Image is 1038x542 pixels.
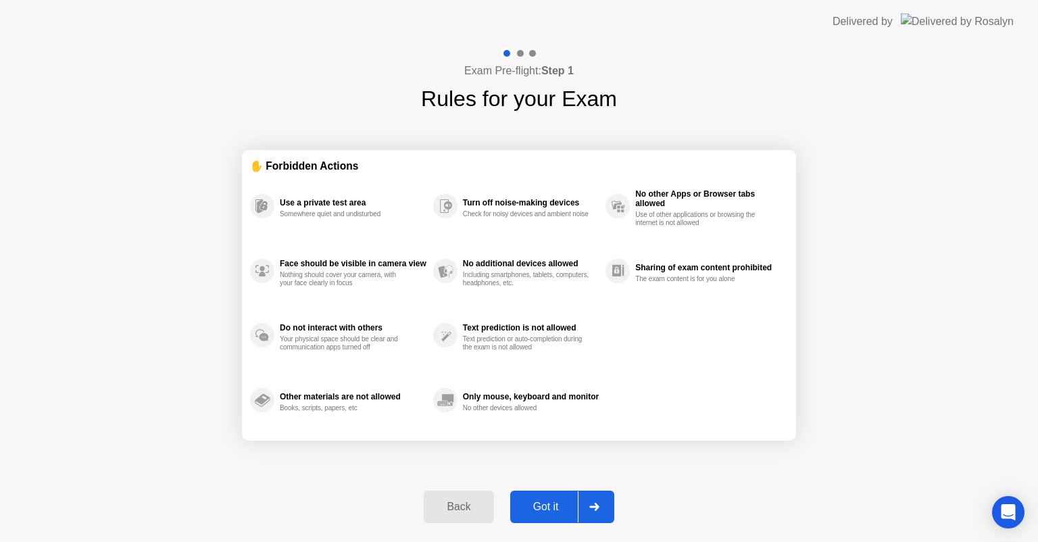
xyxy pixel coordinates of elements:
[250,158,788,174] div: ✋ Forbidden Actions
[280,392,426,401] div: Other materials are not allowed
[992,496,1024,528] div: Open Intercom Messenger
[463,404,591,412] div: No other devices allowed
[833,14,893,30] div: Delivered by
[635,189,781,208] div: No other Apps or Browser tabs allowed
[421,82,617,115] h1: Rules for your Exam
[514,501,578,513] div: Got it
[463,198,599,207] div: Turn off noise-making devices
[901,14,1014,29] img: Delivered by Rosalyn
[510,491,614,523] button: Got it
[541,65,574,76] b: Step 1
[463,271,591,287] div: Including smartphones, tablets, computers, headphones, etc.
[463,323,599,332] div: Text prediction is not allowed
[464,63,574,79] h4: Exam Pre-flight:
[463,259,599,268] div: No additional devices allowed
[280,259,426,268] div: Face should be visible in camera view
[280,323,426,332] div: Do not interact with others
[424,491,493,523] button: Back
[463,210,591,218] div: Check for noisy devices and ambient noise
[280,210,407,218] div: Somewhere quiet and undisturbed
[280,335,407,351] div: Your physical space should be clear and communication apps turned off
[635,263,781,272] div: Sharing of exam content prohibited
[280,198,426,207] div: Use a private test area
[463,335,591,351] div: Text prediction or auto-completion during the exam is not allowed
[280,271,407,287] div: Nothing should cover your camera, with your face clearly in focus
[428,501,489,513] div: Back
[635,275,763,283] div: The exam content is for you alone
[635,211,763,227] div: Use of other applications or browsing the internet is not allowed
[280,404,407,412] div: Books, scripts, papers, etc
[463,392,599,401] div: Only mouse, keyboard and monitor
